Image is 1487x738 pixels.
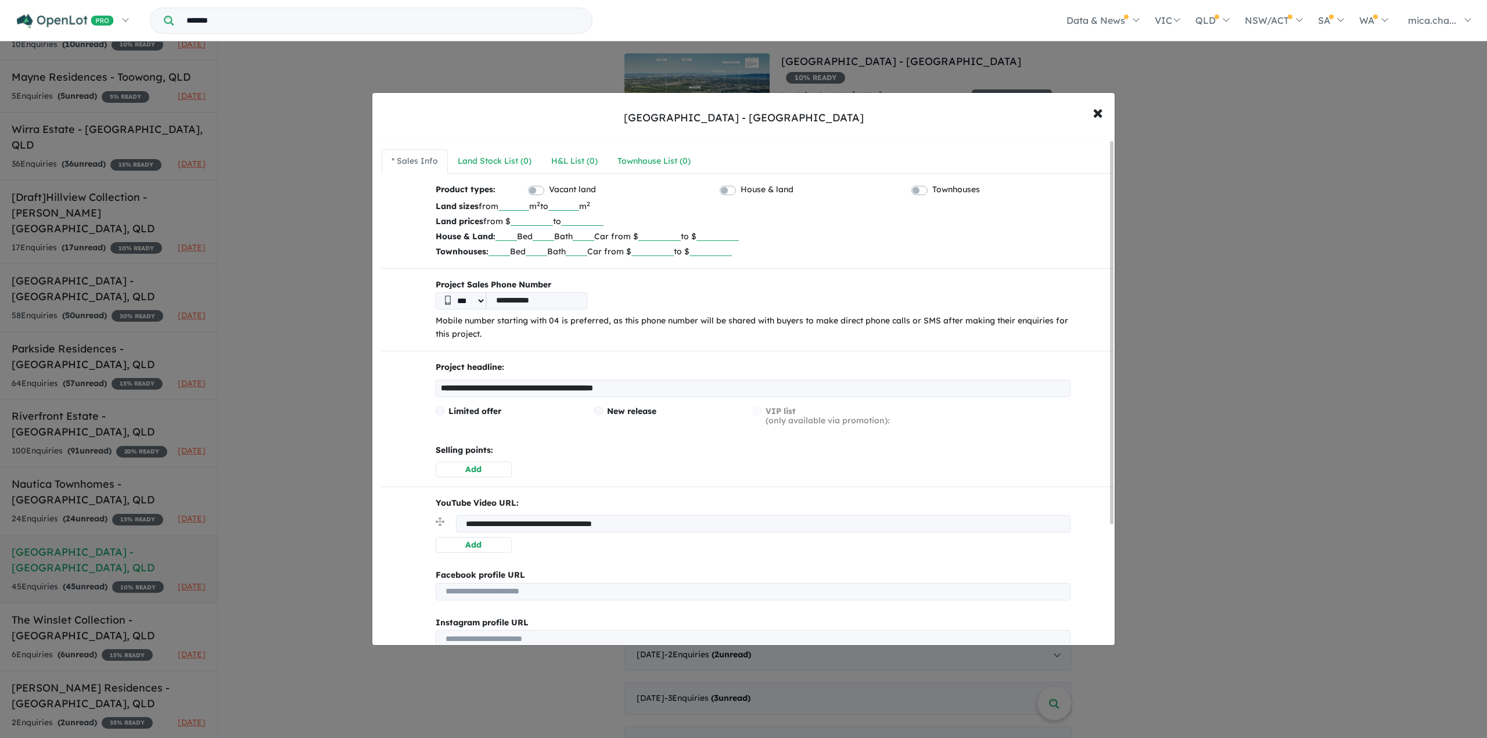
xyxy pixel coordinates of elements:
[436,183,495,199] b: Product types:
[448,406,501,416] span: Limited offer
[436,361,1071,375] p: Project headline:
[436,244,1071,259] p: Bed Bath Car from $ to $
[551,154,598,168] div: H&L List ( 0 )
[436,216,483,226] b: Land prices
[537,200,540,208] sup: 2
[587,200,590,208] sup: 2
[436,229,1071,244] p: Bed Bath Car from $ to $
[391,154,438,168] div: * Sales Info
[617,154,691,168] div: Townhouse List ( 0 )
[436,517,444,526] img: drag.svg
[607,406,656,416] span: New release
[436,496,1071,510] p: YouTube Video URL:
[741,183,793,197] label: House & land
[176,8,590,33] input: Try estate name, suburb, builder or developer
[436,570,525,580] b: Facebook profile URL
[1093,99,1103,124] span: ×
[436,617,529,628] b: Instagram profile URL
[436,444,1071,458] p: Selling points:
[436,462,512,477] button: Add
[436,246,489,257] b: Townhouses:
[436,537,512,553] button: Add
[458,154,531,168] div: Land Stock List ( 0 )
[436,201,479,211] b: Land sizes
[436,314,1071,342] p: Mobile number starting with 04 is preferred, as this phone number will be shared with buyers to m...
[436,231,495,242] b: House & Land:
[1408,15,1456,26] span: mica.cha...
[436,278,1071,292] b: Project Sales Phone Number
[932,183,980,197] label: Townhouses
[17,14,114,28] img: Openlot PRO Logo White
[436,199,1071,214] p: from m to m
[436,214,1071,229] p: from $ to
[445,296,451,305] img: Phone icon
[549,183,596,197] label: Vacant land
[624,110,864,125] div: [GEOGRAPHIC_DATA] - [GEOGRAPHIC_DATA]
